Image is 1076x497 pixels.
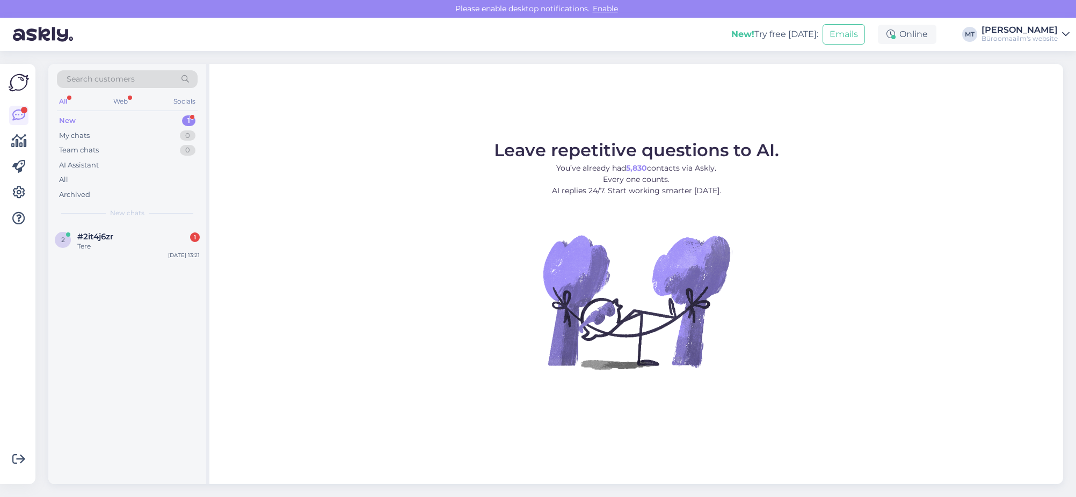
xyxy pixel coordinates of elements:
[168,251,200,259] div: [DATE] 13:21
[59,115,76,126] div: New
[59,145,99,156] div: Team chats
[59,160,99,171] div: AI Assistant
[59,189,90,200] div: Archived
[962,27,977,42] div: MT
[182,115,195,126] div: 1
[57,94,69,108] div: All
[982,34,1058,43] div: Büroomaailm's website
[77,232,113,242] span: #2it4j6zr
[731,29,754,39] b: New!
[77,242,200,251] div: Tere
[494,163,779,196] p: You’ve already had contacts via Askly. Every one counts. AI replies 24/7. Start working smarter [...
[180,130,195,141] div: 0
[190,232,200,242] div: 1
[59,174,68,185] div: All
[982,26,1070,43] a: [PERSON_NAME]Büroomaailm's website
[982,26,1058,34] div: [PERSON_NAME]
[171,94,198,108] div: Socials
[61,236,65,244] span: 2
[59,130,90,141] div: My chats
[626,163,647,173] b: 5,830
[494,140,779,160] span: Leave repetitive questions to AI.
[67,74,135,85] span: Search customers
[540,205,733,398] img: No Chat active
[590,4,621,13] span: Enable
[9,72,29,93] img: Askly Logo
[823,24,865,45] button: Emails
[731,28,818,41] div: Try free [DATE]:
[111,94,130,108] div: Web
[180,145,195,156] div: 0
[878,25,936,44] div: Online
[110,208,144,218] span: New chats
